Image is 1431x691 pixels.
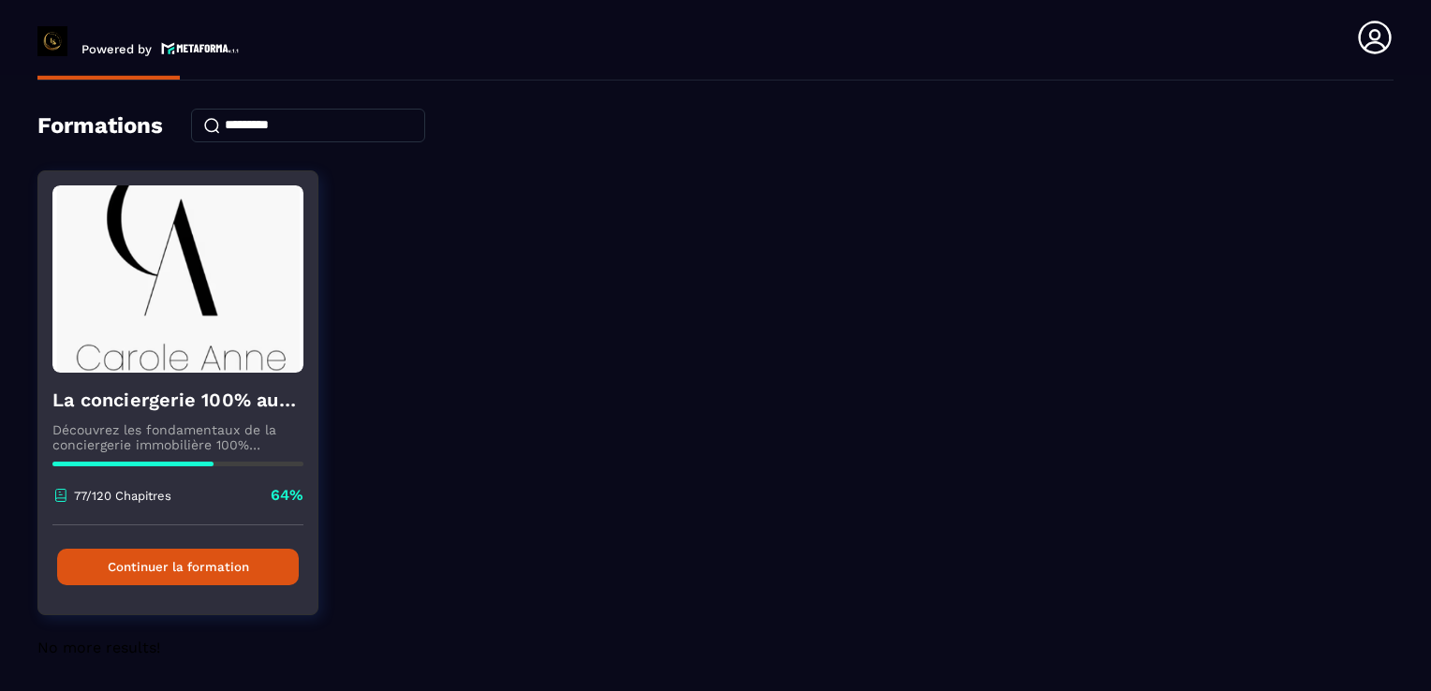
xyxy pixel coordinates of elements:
img: formation-background [52,185,303,373]
h4: Formations [37,112,163,139]
a: formation-backgroundLa conciergerie 100% automatiséeDécouvrez les fondamentaux de la conciergerie... [37,170,342,639]
img: logo [161,40,240,56]
img: logo-branding [37,26,67,56]
h4: La conciergerie 100% automatisée [52,387,303,413]
p: Powered by [81,42,152,56]
button: Continuer la formation [57,549,299,585]
p: 64% [271,485,303,506]
p: 77/120 Chapitres [74,489,171,503]
p: Découvrez les fondamentaux de la conciergerie immobilière 100% automatisée. Cette formation est c... [52,422,303,452]
span: No more results! [37,639,160,656]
